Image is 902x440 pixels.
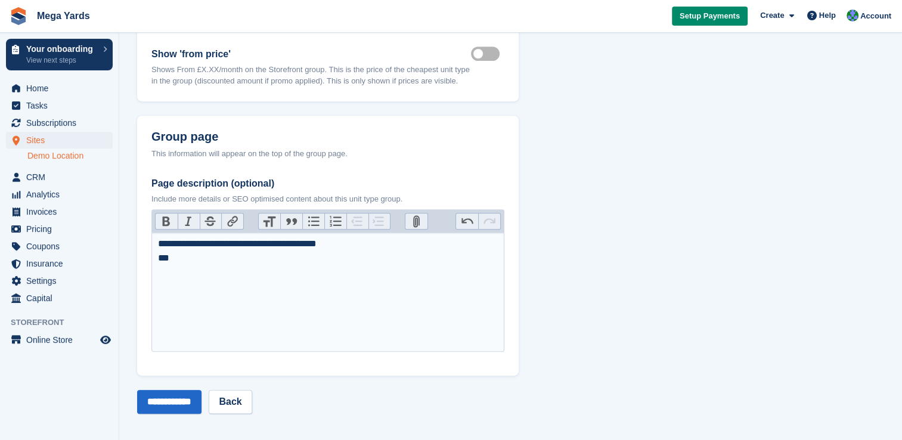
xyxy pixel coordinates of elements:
[6,186,113,203] a: menu
[26,55,97,66] p: View next steps
[11,317,119,329] span: Storefront
[26,238,98,255] span: Coupons
[26,255,98,272] span: Insurance
[6,238,113,255] a: menu
[6,290,113,306] a: menu
[151,130,504,144] h2: Group page
[760,10,784,21] span: Create
[26,186,98,203] span: Analytics
[26,45,97,53] p: Your onboarding
[6,114,113,131] a: menu
[151,64,471,87] p: Shows From £X.XX/month on the Storefront group. This is the price of the cheapest unit type in th...
[324,213,346,229] button: Numbers
[847,10,858,21] img: Ben Ainscough
[6,80,113,97] a: menu
[819,10,836,21] span: Help
[26,272,98,289] span: Settings
[6,272,113,289] a: menu
[860,10,891,22] span: Account
[98,333,113,347] a: Preview store
[178,213,200,229] button: Italic
[6,132,113,148] a: menu
[26,97,98,114] span: Tasks
[26,290,98,306] span: Capital
[26,132,98,148] span: Sites
[6,97,113,114] a: menu
[26,114,98,131] span: Subscriptions
[6,331,113,348] a: menu
[259,213,281,229] button: Heading
[680,10,740,22] span: Setup Payments
[368,213,390,229] button: Increase Level
[151,193,504,205] p: Include more details or SEO optimised content about this unit type group.
[405,213,427,229] button: Attach Files
[280,213,302,229] button: Quote
[456,213,478,229] button: Undo
[6,221,113,237] a: menu
[6,39,113,70] a: Your onboarding View next steps
[26,203,98,220] span: Invoices
[151,148,504,160] div: This information will appear on the top of the group page.
[200,213,222,229] button: Strikethrough
[156,213,178,229] button: Bold
[151,47,471,61] label: Show 'from price'
[151,233,504,352] trix-editor: Page description (optional)
[471,52,504,54] label: Show lowest price
[27,150,113,162] a: Demo Location
[26,331,98,348] span: Online Store
[6,203,113,220] a: menu
[10,7,27,25] img: stora-icon-8386f47178a22dfd0bd8f6a31ec36ba5ce8667c1dd55bd0f319d3a0aa187defe.svg
[151,176,504,191] label: Page description (optional)
[26,221,98,237] span: Pricing
[478,213,500,229] button: Redo
[672,7,748,26] a: Setup Payments
[346,213,368,229] button: Decrease Level
[302,213,324,229] button: Bullets
[26,169,98,185] span: CRM
[6,255,113,272] a: menu
[209,390,252,414] a: Back
[26,80,98,97] span: Home
[6,169,113,185] a: menu
[32,6,95,26] a: Mega Yards
[221,213,243,229] button: Link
